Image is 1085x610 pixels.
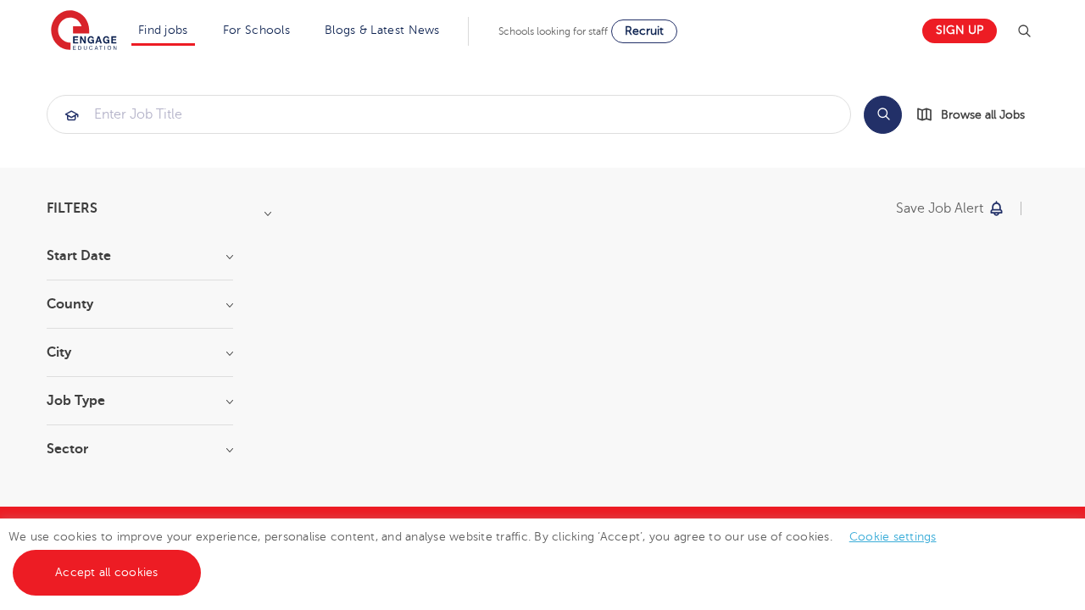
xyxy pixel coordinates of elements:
h3: Sector [47,442,233,456]
h3: County [47,297,233,311]
input: Submit [47,96,850,133]
h3: City [47,346,233,359]
button: Search [864,96,902,134]
a: Sign up [922,19,997,43]
div: Submit [47,95,851,134]
p: Save job alert [896,202,983,215]
span: Schools looking for staff [498,25,608,37]
a: Blogs & Latest News [325,24,440,36]
a: Accept all cookies [13,550,201,596]
h3: Start Date [47,249,233,263]
a: Browse all Jobs [915,105,1038,125]
a: Find jobs [138,24,188,36]
a: Cookie settings [849,530,937,543]
span: Filters [47,202,97,215]
span: Recruit [625,25,664,37]
a: For Schools [223,24,290,36]
span: Browse all Jobs [941,105,1025,125]
button: Save job alert [896,202,1005,215]
h3: Job Type [47,394,233,408]
a: Recruit [611,19,677,43]
span: We use cookies to improve your experience, personalise content, and analyse website traffic. By c... [8,530,954,579]
img: Engage Education [51,10,117,53]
